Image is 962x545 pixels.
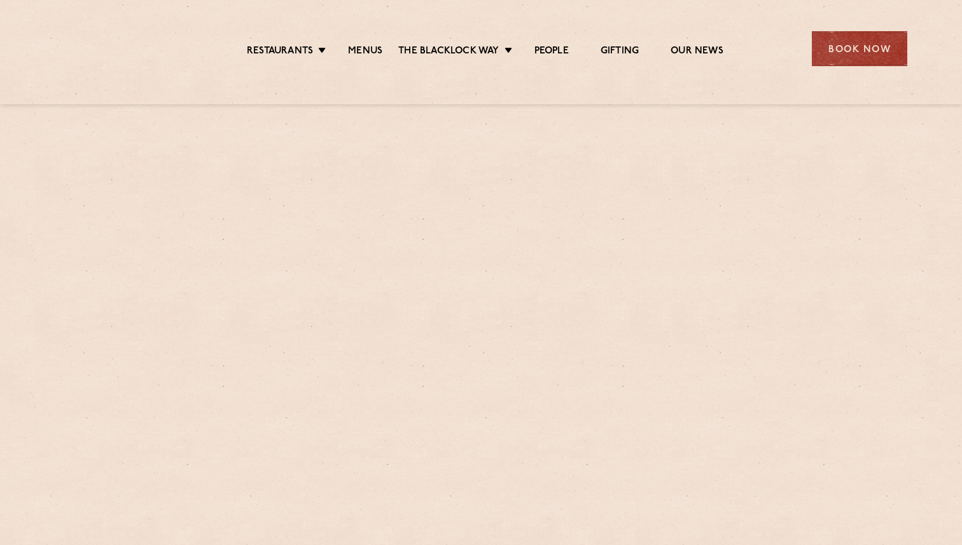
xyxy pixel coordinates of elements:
[812,31,907,66] div: Book Now
[601,45,639,59] a: Gifting
[398,45,499,59] a: The Blacklock Way
[55,12,165,85] img: svg%3E
[534,45,569,59] a: People
[348,45,382,59] a: Menus
[247,45,313,59] a: Restaurants
[671,45,723,59] a: Our News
